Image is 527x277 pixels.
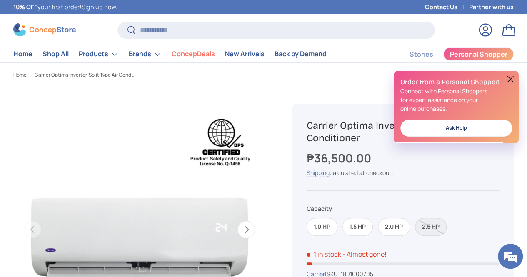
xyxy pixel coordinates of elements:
a: Personal Shopper [443,47,514,61]
nav: Secondary [390,46,514,62]
a: ConcepDeals [172,46,215,62]
summary: Brands [124,46,167,62]
a: New Arrivals [225,46,265,62]
a: Back by Demand [275,46,327,62]
a: Sign up now [82,3,116,11]
h2: Order from a Personal Shopper! [400,77,512,87]
a: Ask Help [400,120,512,137]
nav: Primary [13,46,327,62]
a: Home [13,72,27,77]
legend: Capacity [307,204,332,213]
p: - Almost gone! [342,250,387,259]
h1: Carrier Optima Inverter, Split Type Air Conditioner [307,119,499,145]
strong: 10% OFF [13,3,37,11]
a: Stories [410,46,433,62]
p: your first order! . [13,2,117,12]
a: Carrier Optima Inverter, Split Type Air Conditioner [35,72,135,77]
div: calculated at checkout. [307,168,499,177]
nav: Breadcrumbs [13,71,279,79]
strong: ₱36,500.00 [307,150,373,166]
p: Connect with Personal Shoppers for expert assistance on your online purchases. [400,87,512,113]
a: Contact Us [425,2,469,12]
a: Shipping [307,169,330,177]
a: Home [13,46,32,62]
span: 1 in stock [307,250,341,259]
a: Shop All [42,46,69,62]
a: Partner with us [469,2,514,12]
img: ConcepStore [13,23,76,36]
label: Sold out [415,218,447,236]
span: Personal Shopper [450,51,507,57]
summary: Products [74,46,124,62]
